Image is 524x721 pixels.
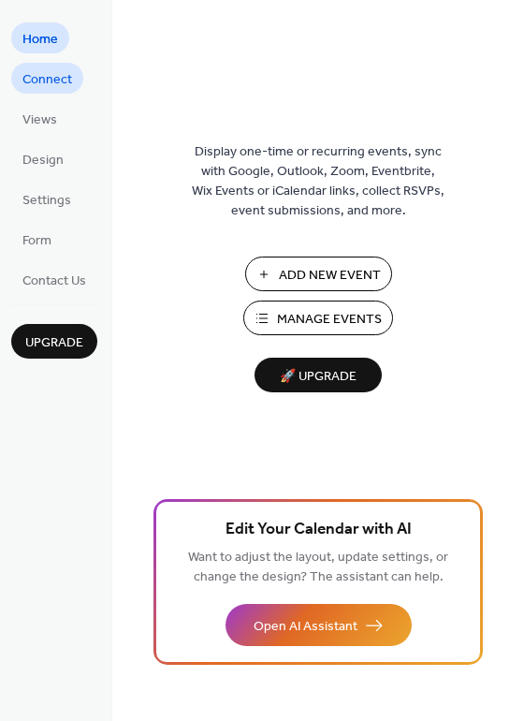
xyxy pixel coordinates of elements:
span: Contact Us [22,272,86,291]
span: Want to adjust the layout, update settings, or change the design? The assistant can help. [188,545,448,590]
span: Add New Event [279,266,381,286]
span: Connect [22,70,72,90]
span: Open AI Assistant [254,617,357,637]
span: Home [22,30,58,50]
button: Upgrade [11,324,97,359]
span: Edit Your Calendar with AI [226,517,412,543]
a: Connect [11,63,83,94]
span: Manage Events [277,310,382,330]
button: 🚀 Upgrade [255,358,382,392]
a: Contact Us [11,264,97,295]
span: Display one-time or recurring events, sync with Google, Outlook, Zoom, Eventbrite, Wix Events or ... [192,142,444,221]
a: Design [11,143,75,174]
a: Settings [11,184,82,214]
a: Form [11,224,63,255]
button: Open AI Assistant [226,604,412,646]
span: Form [22,231,51,251]
button: Manage Events [243,301,393,335]
span: Views [22,110,57,130]
a: Views [11,103,68,134]
span: Upgrade [25,333,83,353]
span: Settings [22,191,71,211]
span: Design [22,151,64,170]
button: Add New Event [245,257,392,291]
span: 🚀 Upgrade [266,364,371,390]
a: Home [11,22,69,53]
